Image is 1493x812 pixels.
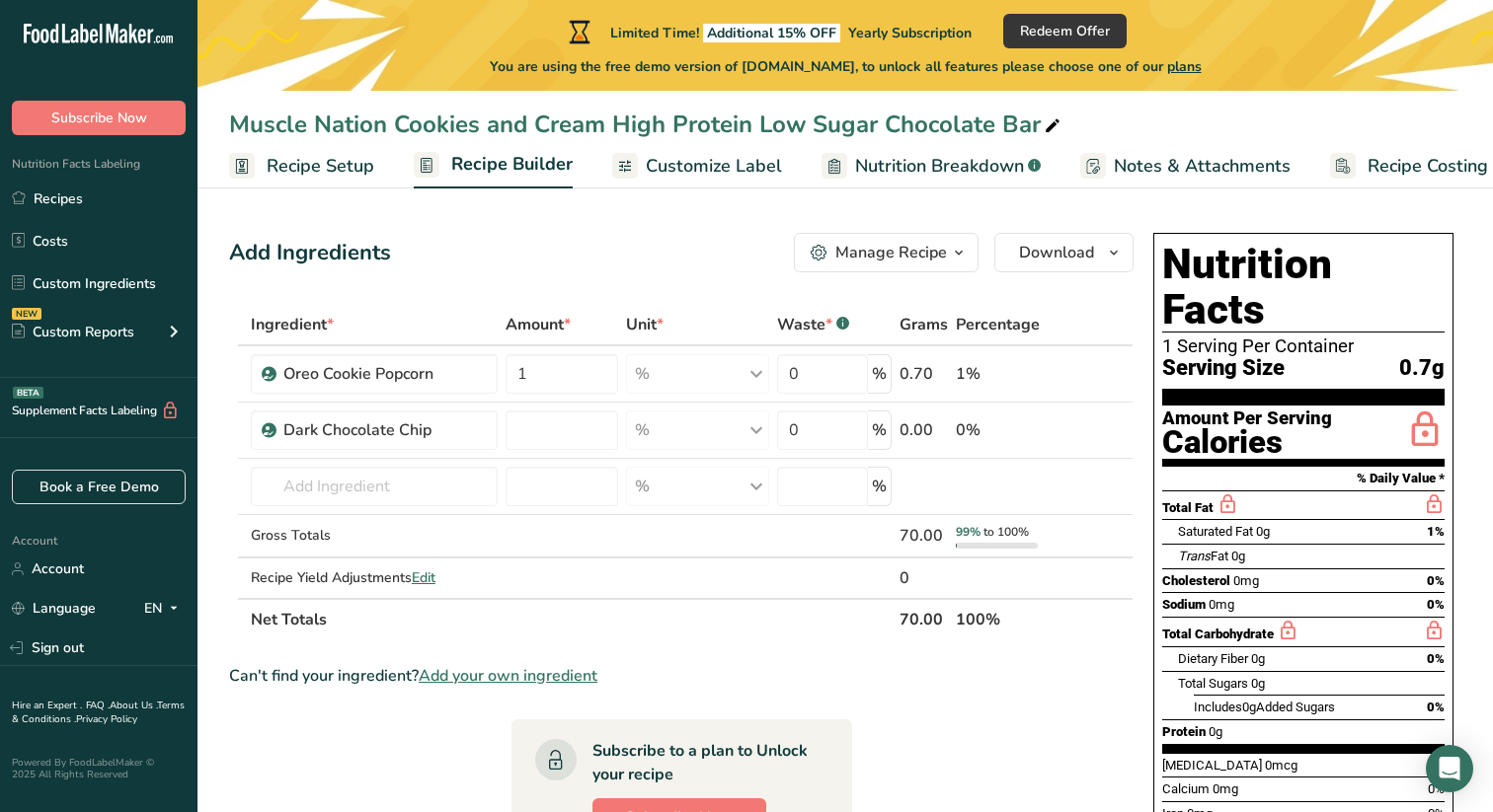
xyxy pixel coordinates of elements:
[1178,549,1211,563] i: Trans
[1242,700,1256,714] span: 0g
[1209,597,1234,612] span: 0mg
[952,598,1044,639] th: 100%
[412,568,435,587] span: Edit
[900,418,948,442] div: 0.00
[1265,758,1297,773] span: 0mcg
[506,313,571,336] span: Amount
[1162,781,1210,796] span: Calcium
[247,598,896,639] th: Net Totals
[76,712,137,726] a: Privacy Policy
[900,362,948,386] div: 0.70
[1427,573,1445,588] span: 0%
[612,144,782,188] a: Customize Label
[1427,524,1445,539] span: 1%
[1080,144,1291,188] a: Notes & Attachments
[1167,57,1202,76] span: plans
[451,151,573,178] span: Recipe Builder
[13,387,43,399] div: BETA
[267,153,374,180] span: Recipe Setup
[1427,700,1445,714] span: 0%
[1426,745,1473,792] div: Open Intercom Messenger
[835,241,947,264] div: Manage Recipe
[1162,409,1332,428] div: Amount Per Serving
[1162,573,1230,588] span: Cholesterol
[1251,651,1265,666] span: 0g
[86,699,110,712] a: FAQ .
[229,144,374,188] a: Recipe Setup
[110,699,157,712] a: About Us .
[414,142,573,189] a: Recipe Builder
[1162,500,1214,515] span: Total Fat
[794,233,979,272] button: Manage Recipe
[900,524,948,548] div: 70.00
[1178,676,1248,691] span: Total Sugars
[283,418,486,442] div: Dark Chocolate Chip
[1019,241,1094,264] span: Download
[1162,724,1206,739] span: Protein
[229,237,391,269] div: Add Ingredients
[490,56,1202,77] span: You are using the free demo version of [DOMAIN_NAME], to unlock all features please choose one of...
[251,467,498,506] input: Add Ingredient
[956,313,1040,336] span: Percentage
[12,591,96,626] a: Language
[848,24,972,42] span: Yearly Subscription
[251,525,498,546] div: Gross Totals
[1162,336,1445,356] div: 1 Serving Per Container
[994,233,1134,272] button: Download
[777,313,849,336] div: Waste
[896,598,952,639] th: 70.00
[956,362,1040,386] div: 1%
[565,20,972,43] div: Limited Time!
[1162,428,1332,457] div: Calories
[956,418,1040,442] div: 0%
[251,313,334,336] span: Ingredient
[283,362,486,386] div: Oreo Cookie Popcorn
[626,313,664,336] span: Unit
[1162,758,1262,773] span: [MEDICAL_DATA]
[1368,153,1488,180] span: Recipe Costing
[1194,700,1335,714] span: Includes Added Sugars
[1162,242,1445,332] h1: Nutrition Facts
[1256,524,1270,539] span: 0g
[1209,724,1222,739] span: 0g
[251,567,498,588] div: Recipe Yield Adjustments
[822,144,1041,188] a: Nutrition Breakdown
[1178,524,1253,539] span: Saturated Fat
[12,699,185,726] a: Terms & Conditions .
[703,24,840,42] span: Additional 15% OFF
[1427,597,1445,612] span: 0%
[983,524,1029,540] span: to 100%
[12,308,41,320] div: NEW
[1213,781,1238,796] span: 0mg
[12,757,186,780] div: Powered By FoodLabelMaker © 2025 All Rights Reserved
[1251,676,1265,691] span: 0g
[1003,14,1127,48] button: Redeem Offer
[1162,627,1274,641] span: Total Carbohydrate
[229,107,1064,142] div: Muscle Nation Cookies and Cream High Protein Low Sugar Chocolate Bar
[1399,356,1445,381] span: 0.7g
[1178,549,1228,563] span: Fat
[1162,467,1445,490] section: % Daily Value *
[12,470,186,504] a: Book a Free Demo
[1020,21,1110,41] span: Redeem Offer
[1114,153,1291,180] span: Notes & Attachments
[12,101,186,135] button: Subscribe Now
[646,153,782,180] span: Customize Label
[419,664,597,688] span: Add your own ingredient
[144,597,186,621] div: EN
[855,153,1024,180] span: Nutrition Breakdown
[1162,597,1206,612] span: Sodium
[229,664,1134,688] div: Can't find your ingredient?
[1231,549,1245,563] span: 0g
[51,108,147,128] span: Subscribe Now
[1427,651,1445,666] span: 0%
[592,739,813,786] div: Subscribe to a plan to Unlock your recipe
[12,699,82,712] a: Hire an Expert .
[12,322,134,342] div: Custom Reports
[900,566,948,590] div: 0
[1330,144,1488,188] a: Recipe Costing
[1162,356,1285,381] span: Serving Size
[1178,651,1248,666] span: Dietary Fiber
[900,313,948,336] span: Grams
[1233,573,1259,588] span: 0mg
